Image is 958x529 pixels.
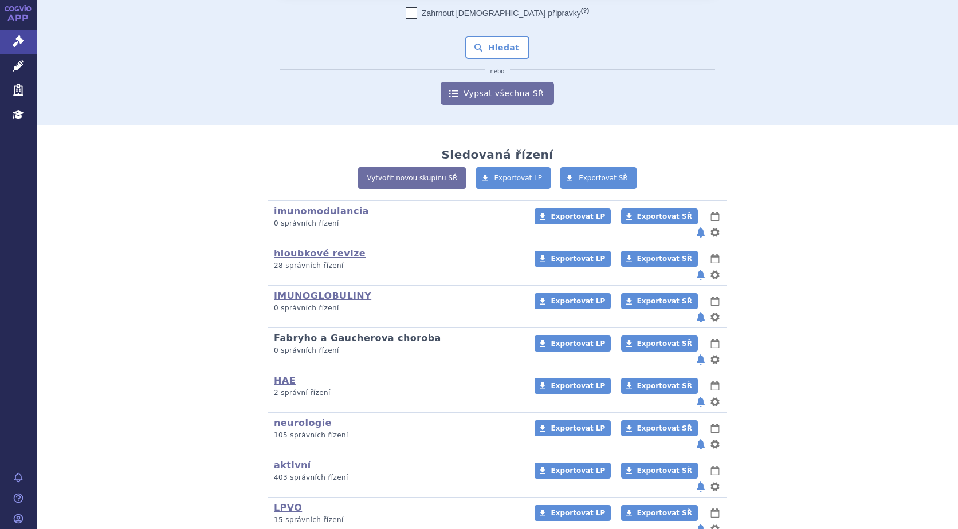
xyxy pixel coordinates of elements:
a: Exportovat SŘ [621,378,698,394]
a: Exportovat LP [535,208,611,224]
a: Exportovat LP [535,335,611,352]
button: notifikace [695,268,706,282]
button: Hledat [465,36,530,59]
span: Exportovat LP [551,339,605,348]
p: 2 správní řízení [274,388,520,398]
a: Exportovat LP [535,251,611,267]
button: notifikace [695,226,706,239]
a: LPVO [274,502,302,513]
span: Exportovat SŘ [637,509,692,517]
span: Exportovat LP [551,212,605,220]
p: 105 správních řízení [274,431,520,440]
a: Exportovat LP [535,420,611,436]
p: 0 správních řízení [274,346,520,356]
a: Exportovat SŘ [621,463,698,479]
button: nastavení [709,395,721,409]
i: nebo [485,68,511,75]
span: Exportovat SŘ [637,212,692,220]
button: nastavení [709,437,721,451]
p: 15 správních řízení [274,515,520,525]
button: notifikace [695,480,706,494]
a: Vytvořit novou skupinu SŘ [358,167,466,189]
a: Exportovat SŘ [621,335,698,352]
p: 0 správních řízení [274,219,520,228]
a: Exportovat LP [535,293,611,309]
button: lhůty [709,210,721,223]
p: 403 správních řízení [274,473,520,483]
a: Exportovat SŘ [621,251,698,267]
button: lhůty [709,506,721,520]
a: hloubkové revize [274,248,366,259]
button: lhůty [709,464,721,477]
span: Exportovat SŘ [637,297,692,305]
a: Exportovat SŘ [621,505,698,521]
a: Exportovat LP [535,463,611,479]
button: lhůty [709,337,721,350]
span: Exportovat LP [494,174,543,182]
button: lhůty [709,252,721,266]
a: Exportovat LP [535,505,611,521]
span: Exportovat LP [551,424,605,432]
a: Exportovat LP [535,378,611,394]
label: Zahrnout [DEMOGRAPHIC_DATA] přípravky [406,7,589,19]
p: 28 správních řízení [274,261,520,271]
button: notifikace [695,353,706,366]
span: Exportovat SŘ [637,467,692,475]
button: lhůty [709,379,721,393]
span: Exportovat SŘ [637,339,692,348]
h2: Sledovaná řízení [441,148,553,161]
button: lhůty [709,421,721,435]
button: notifikace [695,395,706,409]
a: HAE [274,375,296,386]
a: Exportovat SŘ [560,167,637,189]
a: Vypsat všechna SŘ [441,82,554,105]
a: Exportovat SŘ [621,293,698,309]
span: Exportovat SŘ [637,424,692,432]
button: nastavení [709,310,721,324]
button: lhůty [709,294,721,308]
a: IMUNOGLOBULINY [274,290,371,301]
a: aktivní [274,460,311,471]
span: Exportovat SŘ [637,382,692,390]
span: Exportovat LP [551,382,605,390]
abbr: (?) [581,7,589,14]
button: nastavení [709,480,721,494]
span: Exportovat SŘ [579,174,628,182]
button: notifikace [695,310,706,324]
button: notifikace [695,437,706,451]
button: nastavení [709,268,721,282]
span: Exportovat SŘ [637,255,692,263]
span: Exportovat LP [551,509,605,517]
a: Fabryho a Gaucherova choroba [274,333,441,344]
a: Exportovat SŘ [621,208,698,224]
a: imunomodulancia [274,206,369,216]
a: Exportovat SŘ [621,420,698,436]
span: Exportovat LP [551,255,605,263]
p: 0 správních řízení [274,303,520,313]
a: neurologie [274,417,332,428]
span: Exportovat LP [551,467,605,475]
button: nastavení [709,353,721,366]
button: nastavení [709,226,721,239]
a: Exportovat LP [476,167,551,189]
span: Exportovat LP [551,297,605,305]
